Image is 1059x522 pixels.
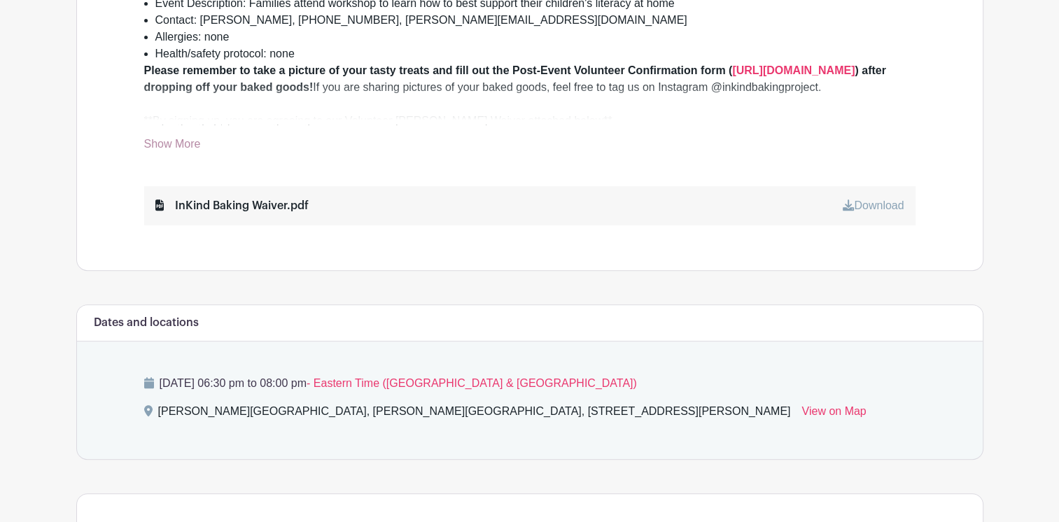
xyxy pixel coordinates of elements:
strong: ) after dropping off your baked goods! [144,64,886,93]
div: If you are sharing pictures of your baked goods, feel free to tag us on Instagram @inkindbakingpr... [144,62,916,96]
a: [URL][DOMAIN_NAME] [732,64,855,76]
a: View on Map [801,403,866,425]
li: Health/safety protocol: none [155,45,916,62]
div: [PERSON_NAME][GEOGRAPHIC_DATA], [PERSON_NAME][GEOGRAPHIC_DATA], [STREET_ADDRESS][PERSON_NAME] [158,403,791,425]
div: **By signing up, you are agreeing to our Volunteer [PERSON_NAME] Waiver attached below** [144,113,916,129]
h6: Dates and locations [94,316,199,330]
strong: Please remember to take a picture of your tasty treats and fill out the Post-Event Volunteer Conf... [144,64,733,76]
div: InKind Baking Waiver.pdf [155,197,309,214]
li: Allergies: none [155,29,916,45]
p: [DATE] 06:30 pm to 08:00 pm [144,375,916,392]
li: Contact: [PERSON_NAME], [PHONE_NUMBER], [PERSON_NAME][EMAIL_ADDRESS][DOMAIN_NAME] [155,12,916,29]
a: Show More [144,138,201,155]
span: - Eastern Time ([GEOGRAPHIC_DATA] & [GEOGRAPHIC_DATA]) [307,377,637,389]
a: Download [843,199,904,211]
